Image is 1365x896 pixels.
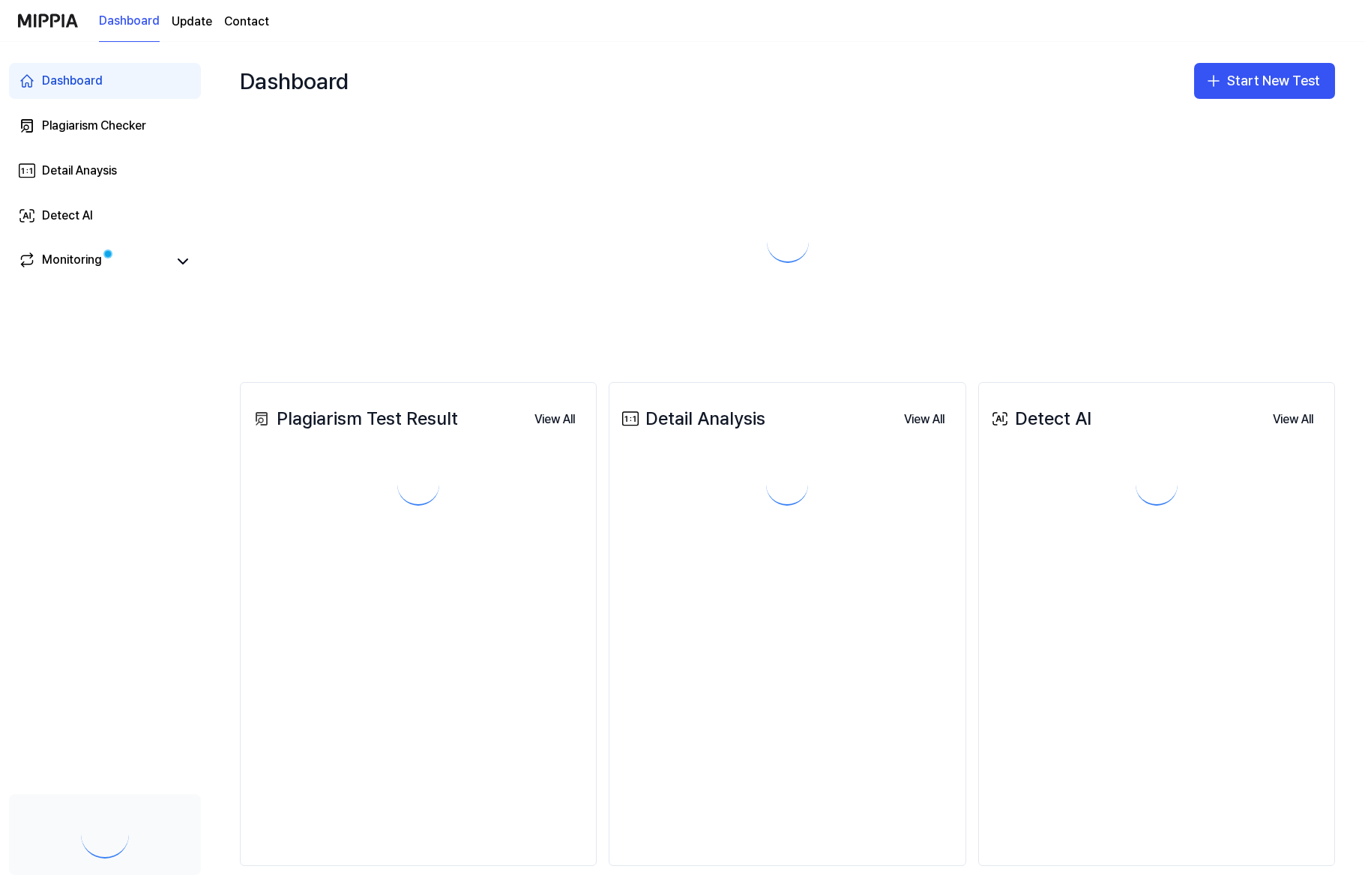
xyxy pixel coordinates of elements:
div: Dashboard [42,72,103,90]
a: Plagiarism Checker [9,108,201,144]
a: Dashboard [99,1,160,42]
div: Plagiarism Test Result [250,405,458,433]
div: Detail Anaysis [42,162,117,180]
a: View All [522,403,587,435]
a: View All [1261,403,1325,435]
div: Detect AI [42,207,93,225]
a: Detect AI [9,198,201,234]
div: Monitoring [42,251,102,272]
div: Dashboard [240,57,349,105]
a: Detail Anaysis [9,153,201,189]
a: Update [172,13,212,31]
button: View All [1261,405,1325,435]
button: View All [892,405,956,435]
a: Dashboard [9,63,201,99]
button: View All [522,405,587,435]
div: Detect AI [988,405,1091,433]
a: Contact [224,13,269,31]
a: View All [892,403,956,435]
a: Monitoring [18,251,168,272]
div: Detail Analysis [618,405,765,433]
button: Start New Test [1194,63,1335,99]
div: Plagiarism Checker [42,117,146,135]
